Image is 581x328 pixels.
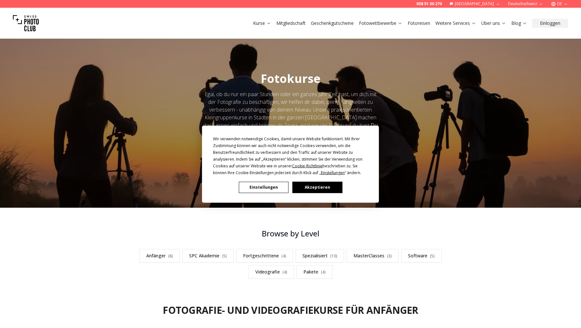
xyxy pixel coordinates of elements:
[213,135,368,176] div: Wir verwenden notwendige Cookies, damit unsere Website funktioniert. Mit Ihrer Zustimmung können ...
[292,163,322,168] span: Cookie-Richtlinie
[239,182,289,193] button: Einstellungen
[202,125,379,203] div: Cookie Consent Prompt
[321,170,345,175] span: Einstellungen
[292,182,342,193] button: Akzeptieren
